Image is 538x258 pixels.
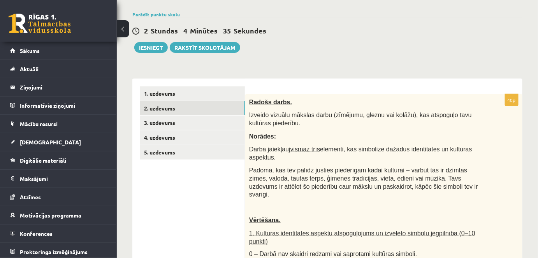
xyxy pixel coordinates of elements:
[10,188,107,206] a: Atzīmes
[10,133,107,151] a: [DEMOGRAPHIC_DATA]
[183,26,187,35] span: 4
[144,26,148,35] span: 2
[20,170,107,188] legend: Maksājumi
[20,97,107,114] legend: Informatīvie ziņojumi
[20,212,81,219] span: Motivācijas programma
[20,139,81,146] span: [DEMOGRAPHIC_DATA]
[20,157,66,164] span: Digitālie materiāli
[140,130,245,145] a: 4. uzdevums
[20,193,41,200] span: Atzīmes
[10,97,107,114] a: Informatīvie ziņojumi
[140,145,245,160] a: 5. uzdevums
[249,230,475,245] span: 1. Kultūras identitātes aspektu atspoguļojums un izvēlēto simbolu jēgpilnība (0–10 punkti)
[170,42,240,53] a: Rakstīt skolotājam
[10,225,107,242] a: Konferences
[20,248,88,255] span: Proktoringa izmēģinājums
[10,115,107,133] a: Mācību resursi
[249,251,417,257] span: 0 – Darbā nav skaidri redzami vai saprotami kultūras simboli.
[290,146,320,153] u: vismaz trīs
[20,120,58,127] span: Mācību resursi
[190,26,218,35] span: Minūtes
[20,65,39,72] span: Aktuāli
[10,60,107,78] a: Aktuāli
[20,47,40,54] span: Sākums
[9,14,71,33] a: Rīgas 1. Tālmācības vidusskola
[10,42,107,60] a: Sākums
[20,230,53,237] span: Konferences
[132,11,180,18] a: Parādīt punktu skalu
[10,206,107,224] a: Motivācijas programma
[249,112,472,126] span: Izveido vizuālu mākslas darbu (zīmējumu, gleznu vai kolāžu), kas atspoguļo tavu kultūras piederību.
[140,116,245,130] a: 3. uzdevums
[505,94,519,106] p: 40p
[151,26,178,35] span: Stundas
[140,101,245,116] a: 2. uzdevums
[134,42,168,53] button: Iesniegt
[140,86,245,101] a: 1. uzdevums
[20,78,107,96] legend: Ziņojumi
[249,133,276,140] span: Norādes:
[234,26,266,35] span: Sekundes
[10,170,107,188] a: Maksājumi
[249,99,292,105] span: Radošs darbs.
[223,26,231,35] span: 35
[249,167,478,198] span: Padomā, kas tev palīdz justies piederīgam kādai kultūrai – varbūt tās ir dzimtas zīmes, valoda, t...
[10,78,107,96] a: Ziņojumi
[249,217,281,223] span: Vērtēšana.
[10,151,107,169] a: Digitālie materiāli
[249,146,472,161] span: Darbā jāiekļauj elementi, kas simbolizē dažādus identitātes un kultūras aspektus.
[8,8,261,16] body: Визуальный текстовый редактор, wiswyg-editor-user-answer-47433932787780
